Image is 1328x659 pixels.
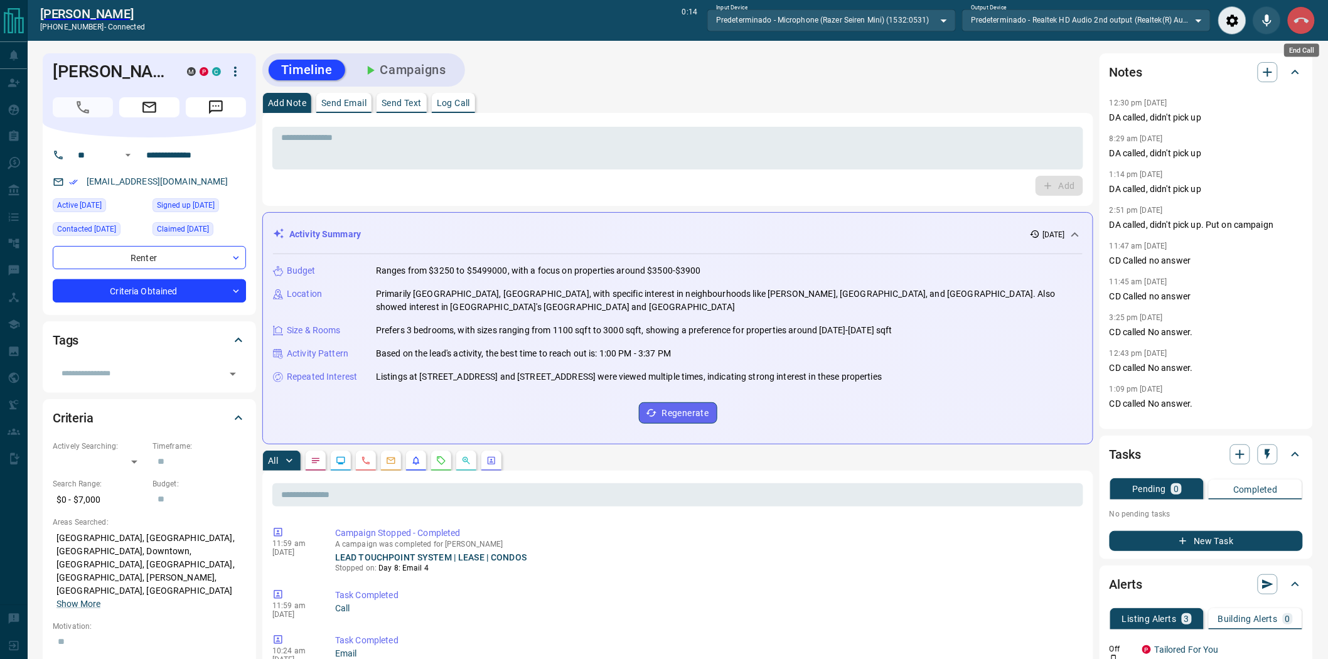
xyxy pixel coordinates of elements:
[376,287,1083,314] p: Primarily [GEOGRAPHIC_DATA], [GEOGRAPHIC_DATA], with specific interest in neighbourhoods like [PE...
[157,223,209,235] span: Claimed [DATE]
[268,99,306,107] p: Add Note
[1110,57,1303,87] div: Notes
[57,199,102,212] span: Active [DATE]
[1233,485,1278,494] p: Completed
[1110,62,1142,82] h2: Notes
[1110,254,1303,267] p: CD Called no answer
[53,621,246,632] p: Motivation:
[53,222,146,240] div: Wed Aug 13 2025
[386,456,396,466] svg: Emails
[287,370,357,383] p: Repeated Interest
[53,325,246,355] div: Tags
[1110,362,1303,375] p: CD called No answer.
[40,21,145,33] p: [PHONE_NUMBER] -
[1284,44,1319,57] div: End Call
[87,176,228,186] a: [EMAIL_ADDRESS][DOMAIN_NAME]
[272,601,316,610] p: 11:59 am
[382,99,422,107] p: Send Text
[53,490,146,510] p: $0 - $7,000
[1110,218,1303,232] p: DA called, didn't pick up. Put on campaign
[1287,6,1315,35] div: End Call
[1110,397,1303,410] p: CD called No answer.
[53,279,246,303] div: Criteria Obtained
[272,539,316,548] p: 11:59 am
[1132,485,1166,493] p: Pending
[53,478,146,490] p: Search Range:
[224,365,242,383] button: Open
[153,478,246,490] p: Budget:
[1110,99,1167,107] p: 12:30 pm [DATE]
[1110,290,1303,303] p: CD Called no answer
[1174,485,1179,493] p: 0
[53,408,94,428] h2: Criteria
[376,324,892,337] p: Prefers 3 bedrooms, with sizes ranging from 1100 sqft to 3000 sqft, showing a preference for prop...
[186,97,246,117] span: Message
[682,6,697,35] p: 0:14
[108,23,145,31] span: connected
[1110,574,1142,594] h2: Alerts
[376,264,701,277] p: Ranges from $3250 to $5499000, with a focus on properties around $3500-$3900
[411,456,421,466] svg: Listing Alerts
[157,199,215,212] span: Signed up [DATE]
[287,347,348,360] p: Activity Pattern
[971,4,1007,12] label: Output Device
[321,99,367,107] p: Send Email
[153,198,246,216] div: Tue Jan 14 2020
[376,347,671,360] p: Based on the lead's activity, the best time to reach out is: 1:00 PM - 3:37 PM
[1253,6,1281,35] div: Mute
[1110,349,1167,358] p: 12:43 pm [DATE]
[153,441,246,452] p: Timeframe:
[40,6,145,21] h2: [PERSON_NAME]
[287,324,341,337] p: Size & Rooms
[287,264,316,277] p: Budget
[287,287,322,301] p: Location
[1110,531,1303,551] button: New Task
[57,223,116,235] span: Contacted [DATE]
[269,60,345,80] button: Timeline
[212,67,221,76] div: condos.ca
[639,402,717,424] button: Regenerate
[53,246,246,269] div: Renter
[461,456,471,466] svg: Opportunities
[1110,326,1303,339] p: CD called No answer.
[1110,569,1303,599] div: Alerts
[1218,614,1278,623] p: Building Alerts
[335,602,1078,615] p: Call
[289,228,361,241] p: Activity Summary
[1110,421,1163,429] p: 3:30 pm [DATE]
[1285,614,1290,623] p: 0
[437,99,470,107] p: Log Call
[1110,134,1163,143] p: 8:29 am [DATE]
[272,646,316,655] p: 10:24 am
[486,456,496,466] svg: Agent Actions
[361,456,371,466] svg: Calls
[120,147,136,163] button: Open
[1110,385,1163,394] p: 1:09 pm [DATE]
[268,456,278,465] p: All
[1110,111,1303,124] p: DA called, didn't pick up
[707,9,956,31] div: Predeterminado - Microphone (Razer Seiren Mini) (1532:0531)
[1110,439,1303,469] div: Tasks
[53,198,146,216] div: Sat Aug 09 2025
[53,403,246,433] div: Criteria
[53,517,246,528] p: Areas Searched:
[56,597,100,611] button: Show More
[1218,6,1246,35] div: Audio Settings
[1142,645,1151,654] div: property.ca
[69,178,78,186] svg: Email Verified
[53,528,246,614] p: [GEOGRAPHIC_DATA], [GEOGRAPHIC_DATA], [GEOGRAPHIC_DATA], Downtown, [GEOGRAPHIC_DATA], [GEOGRAPHIC...
[153,222,246,240] div: Fri Feb 12 2021
[1110,183,1303,196] p: DA called, didn't pick up
[335,552,527,562] a: LEAD TOUCHPOINT SYSTEM | LEASE | CONDOS
[311,456,321,466] svg: Notes
[53,62,168,82] h1: [PERSON_NAME]
[335,589,1078,602] p: Task Completed
[1155,645,1219,655] a: Tailored For You
[272,610,316,619] p: [DATE]
[1110,505,1303,523] p: No pending tasks
[53,97,113,117] span: Call
[1110,206,1163,215] p: 2:51 pm [DATE]
[1110,242,1167,250] p: 11:47 am [DATE]
[1122,614,1177,623] p: Listing Alerts
[378,564,429,572] span: Day 8: Email 4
